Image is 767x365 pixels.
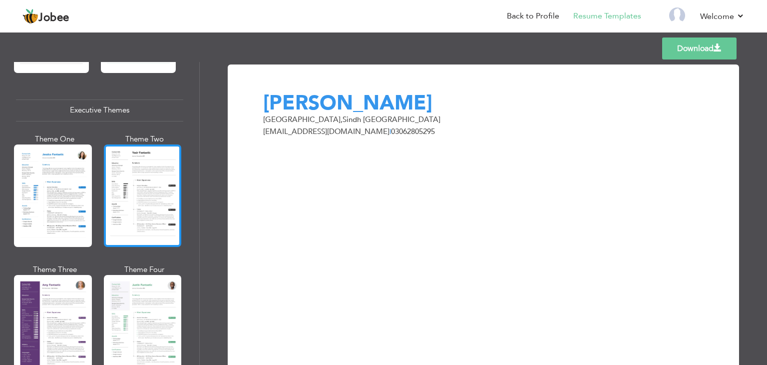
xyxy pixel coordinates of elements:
a: Download [662,37,737,59]
div: Theme Three [16,264,94,275]
span: | [389,126,391,136]
a: Back to Profile [507,10,559,22]
a: Welcome [700,10,745,22]
img: Profile Img [669,7,685,23]
span: , [341,114,343,124]
div: Executive Themes [16,99,183,121]
span: [EMAIL_ADDRESS][DOMAIN_NAME] [263,126,389,136]
div: Theme Four [106,264,184,275]
a: Jobee [22,8,69,24]
div: [PERSON_NAME] [257,93,634,113]
span: [GEOGRAPHIC_DATA] Sindh [GEOGRAPHIC_DATA] [263,114,440,124]
img: jobee.io [22,8,38,24]
span: 03062805295 [391,126,435,136]
div: Theme Two [106,134,184,144]
span: Jobee [38,12,69,23]
div: Theme One [16,134,94,144]
a: Resume Templates [573,10,641,22]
